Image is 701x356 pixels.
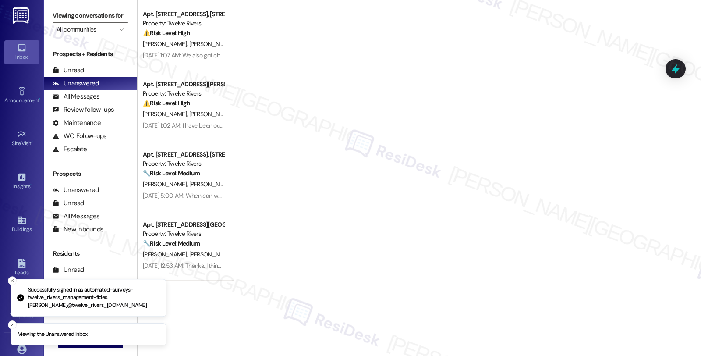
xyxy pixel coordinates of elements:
strong: ⚠️ Risk Level: High [143,29,190,37]
span: [PERSON_NAME] [143,40,189,48]
button: Close toast [8,276,17,285]
div: Maintenance [53,118,101,128]
div: Apt. [STREET_ADDRESS], [STREET_ADDRESS] [143,10,224,19]
div: Prospects [44,169,137,178]
div: WO Follow-ups [53,132,106,141]
a: Templates • [4,299,39,323]
input: All communities [57,22,114,36]
a: Leads [4,256,39,280]
span: [PERSON_NAME] [143,110,189,118]
div: [DATE] 1:02 AM: I have been out of the country until 9/4 [143,121,281,129]
span: [PERSON_NAME] [189,110,233,118]
div: Unread [53,66,84,75]
div: Apt. [STREET_ADDRESS][GEOGRAPHIC_DATA][STREET_ADDRESS] [143,220,224,229]
div: All Messages [53,212,99,221]
div: New Inbounds [53,225,103,234]
div: Unread [53,265,84,274]
strong: ⚠️ Risk Level: High [143,99,190,107]
p: Start connecting with your residents and prospects. Select an existing conversation or create a n... [343,157,593,182]
p: Viewing the Unanswered inbox [18,331,88,338]
span: [PERSON_NAME] [143,250,189,258]
span: • [30,182,32,188]
span: [PERSON_NAME] [189,40,233,48]
span: Open conversations by clicking on inboxes or use the New Message button [360,191,575,202]
div: Review follow-ups [53,105,114,114]
div: Unanswered [53,79,99,88]
strong: 🔧 Risk Level: Medium [143,239,200,247]
div: All Messages [53,92,99,101]
div: Residents [44,249,137,258]
div: Property: Twelve Rivers [143,19,224,28]
div: [DATE] 1:07 AM: We also got charged another $350 recently, which we were unsure of as well. [143,51,379,59]
span: [PERSON_NAME] [189,180,233,188]
div: [DATE] 5:00 AM: When can we expect to be contacted? [143,192,286,199]
div: Property: Twelve Rivers [143,229,224,239]
span: • [32,139,33,145]
p: Successfully signed in as automated-surveys-twelve_rivers_management-fides.[PERSON_NAME]@twelve_r... [28,286,159,310]
a: Insights • [4,170,39,193]
button: Close toast [8,320,17,329]
a: Buildings [4,213,39,236]
a: Site Visit • [4,127,39,150]
div: Unread [53,199,84,208]
div: Apt. [STREET_ADDRESS], [STREET_ADDRESS] [143,150,224,159]
strong: 🔧 Risk Level: Medium [143,169,200,177]
h2: Welcome to Your Conversations [343,134,593,148]
span: • [39,96,40,102]
span: [PERSON_NAME] [189,250,233,258]
img: ResiDesk Logo [13,7,31,24]
span: [PERSON_NAME] [143,180,189,188]
label: Viewing conversations for [53,9,128,22]
div: Apt. [STREET_ADDRESS][PERSON_NAME][PERSON_NAME] [143,80,224,89]
a: Inbox [4,40,39,64]
div: Unanswered [53,185,99,195]
div: [DATE] 12:53 AM: Thanks. I think my husband had asked about the key for the key for the fire place [143,262,390,270]
div: Prospects + Residents [44,50,137,59]
div: Escalate [53,145,87,154]
div: Property: Twelve Rivers [143,89,224,98]
div: Property: Twelve Rivers [143,159,224,168]
i:  [119,26,124,33]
